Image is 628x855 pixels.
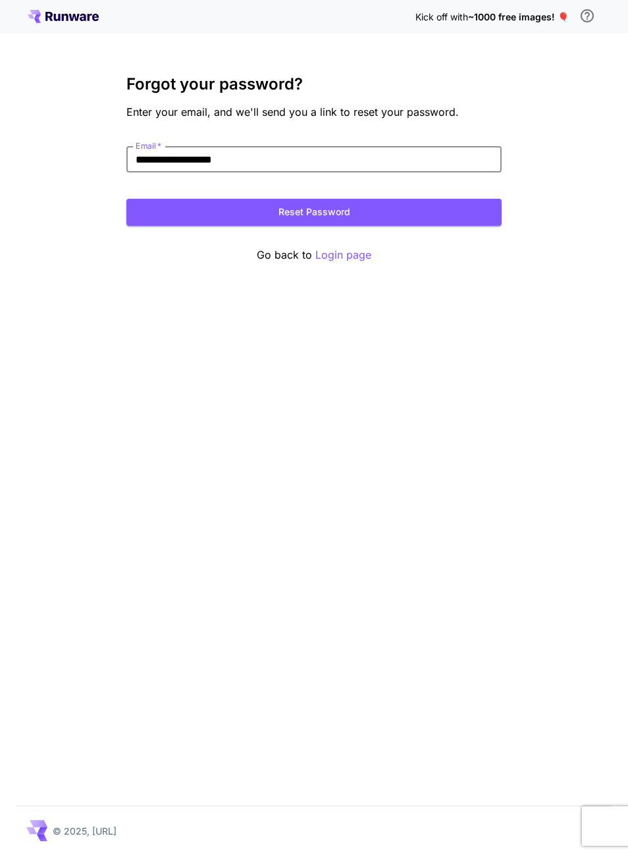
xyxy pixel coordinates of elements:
[53,824,117,838] p: © 2025, [URL]
[315,247,371,263] button: Login page
[574,3,600,29] button: In order to qualify for free credit, you need to sign up with a business email address and click ...
[126,104,502,120] p: Enter your email, and we'll send you a link to reset your password.
[468,11,569,22] span: ~1000 free images! 🎈
[126,247,502,263] p: Go back to
[126,75,502,93] h3: Forgot your password?
[415,11,468,22] span: Kick off with
[136,140,161,151] label: Email
[126,199,502,226] button: Reset Password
